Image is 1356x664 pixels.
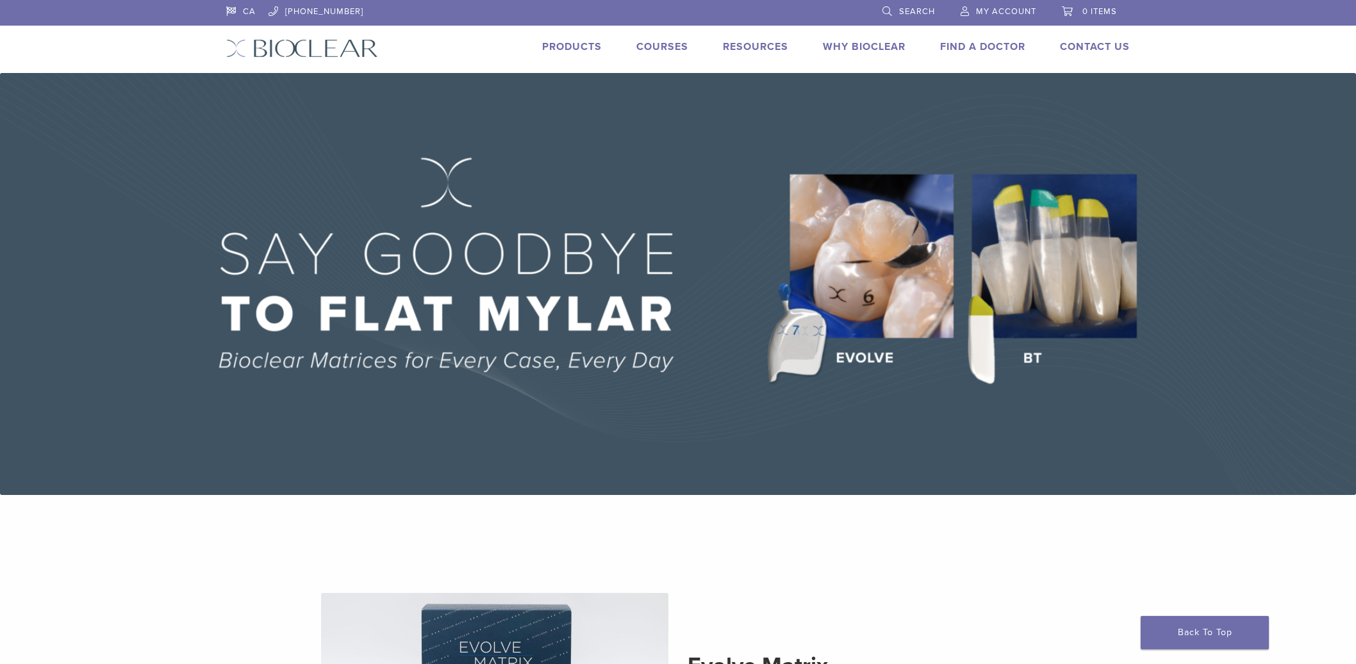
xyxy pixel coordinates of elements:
a: Resources [723,40,788,53]
a: Find A Doctor [940,40,1025,53]
span: My Account [976,6,1036,17]
span: 0 items [1082,6,1117,17]
a: Courses [636,40,688,53]
a: Back To Top [1141,616,1269,649]
a: Why Bioclear [823,40,905,53]
a: Contact Us [1060,40,1130,53]
span: Search [899,6,935,17]
img: Bioclear [226,39,378,58]
a: Products [542,40,602,53]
